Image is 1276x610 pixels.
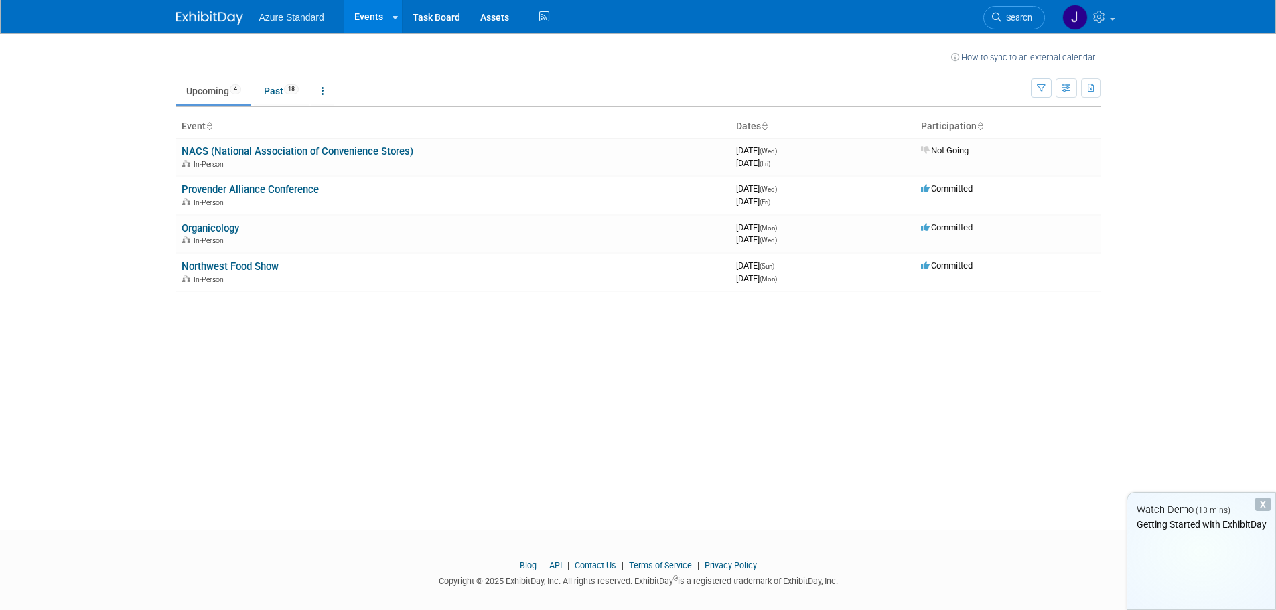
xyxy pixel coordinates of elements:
[921,145,969,155] span: Not Going
[1127,518,1275,531] div: Getting Started with ExhibitDay
[1255,498,1271,511] div: Dismiss
[776,260,778,271] span: -
[977,121,983,131] a: Sort by Participation Type
[176,11,243,25] img: ExhibitDay
[779,222,781,232] span: -
[779,145,781,155] span: -
[951,52,1101,62] a: How to sync to an external calendar...
[760,262,774,270] span: (Sun)
[1127,503,1275,517] div: Watch Demo
[259,12,324,23] span: Azure Standard
[520,560,537,570] a: Blog
[736,260,778,271] span: [DATE]
[539,560,547,570] span: |
[760,224,777,232] span: (Mon)
[284,84,299,94] span: 18
[736,273,777,283] span: [DATE]
[182,183,319,196] a: Provender Alliance Conference
[760,275,777,283] span: (Mon)
[705,560,757,570] a: Privacy Policy
[921,260,973,271] span: Committed
[182,275,190,282] img: In-Person Event
[629,560,692,570] a: Terms of Service
[182,160,190,167] img: In-Person Event
[182,222,239,234] a: Organicology
[736,183,781,194] span: [DATE]
[760,185,777,193] span: (Wed)
[760,198,770,206] span: (Fri)
[983,6,1045,29] a: Search
[760,236,777,244] span: (Wed)
[182,260,279,273] a: Northwest Food Show
[618,560,627,570] span: |
[760,160,770,167] span: (Fri)
[182,198,190,205] img: In-Person Event
[673,575,678,582] sup: ®
[254,78,309,104] a: Past18
[731,115,916,138] th: Dates
[230,84,241,94] span: 4
[575,560,616,570] a: Contact Us
[921,183,973,194] span: Committed
[736,196,770,206] span: [DATE]
[779,183,781,194] span: -
[182,236,190,243] img: In-Person Event
[736,222,781,232] span: [DATE]
[736,158,770,168] span: [DATE]
[194,236,228,245] span: In-Person
[182,145,413,157] a: NACS (National Association of Convenience Stores)
[194,160,228,169] span: In-Person
[736,145,781,155] span: [DATE]
[916,115,1101,138] th: Participation
[694,560,703,570] span: |
[1001,13,1032,23] span: Search
[564,560,573,570] span: |
[194,198,228,207] span: In-Person
[921,222,973,232] span: Committed
[176,115,731,138] th: Event
[1062,5,1088,30] img: Jeff Clason
[206,121,212,131] a: Sort by Event Name
[549,560,562,570] a: API
[760,147,777,155] span: (Wed)
[761,121,768,131] a: Sort by Start Date
[176,78,251,104] a: Upcoming4
[194,275,228,284] span: In-Person
[736,234,777,244] span: [DATE]
[1196,506,1230,515] span: (13 mins)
